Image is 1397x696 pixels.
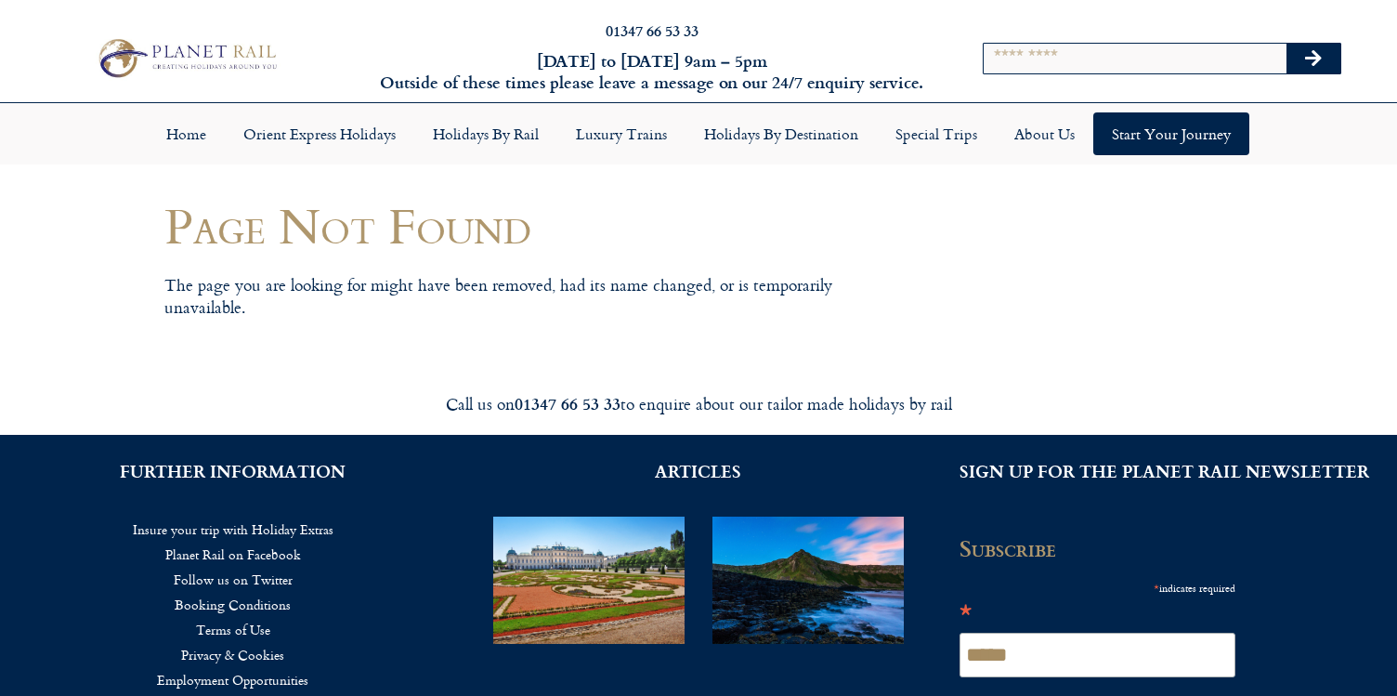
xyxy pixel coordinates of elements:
div: Call us on to enquire about our tailor made holidays by rail [178,393,1219,414]
img: Planet Rail Train Holidays Logo [91,34,282,81]
a: Employment Opportunities [28,667,437,692]
nav: Menu [9,112,1388,155]
a: Holidays by Rail [414,112,557,155]
a: Orient Express Holidays [225,112,414,155]
a: Home [148,112,225,155]
p: The page you are looking for might have been removed, had its name changed, or is temporarily una... [164,274,861,318]
h2: FURTHER INFORMATION [28,463,437,479]
a: Insure your trip with Holiday Extras [28,517,437,542]
a: Planet Rail on Facebook [28,542,437,567]
a: Booking Conditions [28,592,437,617]
a: Holidays by Destination [685,112,877,155]
a: Privacy & Cookies [28,642,437,667]
a: Start your Journey [1093,112,1249,155]
a: 01347 66 53 33 [606,20,698,41]
h2: SIGN UP FOR THE PLANET RAIL NEWSLETTER [960,463,1369,479]
a: Special Trips [877,112,996,155]
h1: Page Not Found [164,198,861,253]
h2: ARTICLES [493,463,903,479]
a: Luxury Trains [557,112,685,155]
div: indicates required [960,575,1236,598]
h6: [DATE] to [DATE] 9am – 5pm Outside of these times please leave a message on our 24/7 enquiry serv... [377,50,927,94]
button: Search [1286,44,1340,73]
strong: 01347 66 53 33 [515,391,620,415]
a: About Us [996,112,1093,155]
a: Terms of Use [28,617,437,642]
nav: Menu [28,517,437,692]
a: Follow us on Twitter [28,567,437,592]
h2: Subscribe [960,535,1247,561]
